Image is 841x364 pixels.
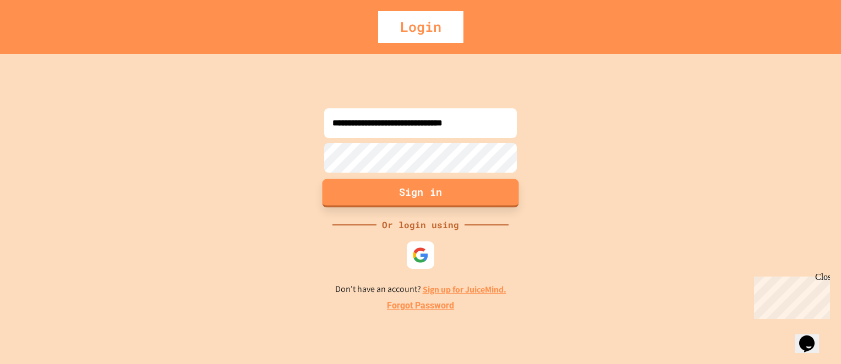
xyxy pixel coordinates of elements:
p: Don't have an account? [335,283,506,296]
div: Chat with us now!Close [4,4,76,70]
div: Login [378,11,463,43]
iframe: chat widget [795,320,830,353]
a: Sign up for JuiceMind. [423,284,506,295]
img: google-icon.svg [412,247,429,263]
button: Sign in [323,179,519,207]
a: Forgot Password [387,299,454,312]
iframe: chat widget [750,272,830,319]
div: Or login using [376,218,465,231]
